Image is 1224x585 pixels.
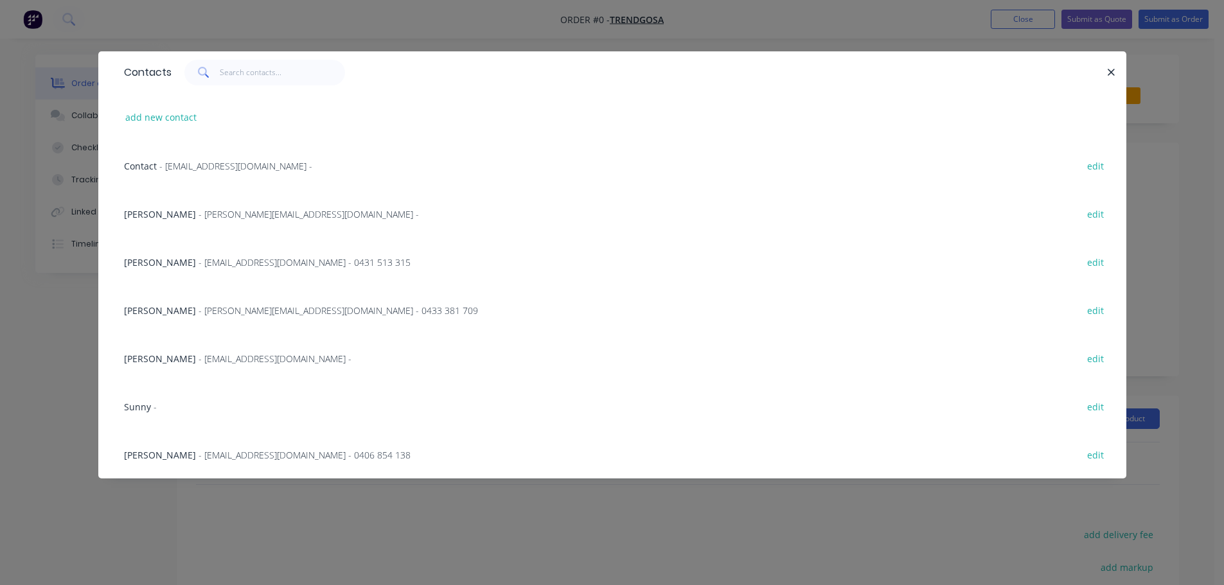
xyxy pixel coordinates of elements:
[159,160,312,172] span: - [EMAIL_ADDRESS][DOMAIN_NAME] -
[1081,205,1111,222] button: edit
[1081,397,1111,415] button: edit
[1081,301,1111,319] button: edit
[124,208,196,220] span: [PERSON_NAME]
[1081,157,1111,174] button: edit
[1081,349,1111,367] button: edit
[199,449,411,461] span: - [EMAIL_ADDRESS][DOMAIN_NAME] - 0406 854 138
[119,109,204,126] button: add new contact
[199,304,478,317] span: - [PERSON_NAME][EMAIL_ADDRESS][DOMAIN_NAME] - 0433 381 709
[124,256,196,268] span: [PERSON_NAME]
[124,304,196,317] span: [PERSON_NAME]
[220,60,345,85] input: Search contacts...
[1081,446,1111,463] button: edit
[118,52,172,93] div: Contacts
[154,401,157,413] span: -
[199,256,411,268] span: - [EMAIL_ADDRESS][DOMAIN_NAME] - 0431 513 315
[1081,253,1111,270] button: edit
[124,449,196,461] span: [PERSON_NAME]
[199,208,419,220] span: - [PERSON_NAME][EMAIL_ADDRESS][DOMAIN_NAME] -
[124,401,151,413] span: Sunny
[124,160,157,172] span: Contact
[199,353,351,365] span: - [EMAIL_ADDRESS][DOMAIN_NAME] -
[124,353,196,365] span: [PERSON_NAME]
